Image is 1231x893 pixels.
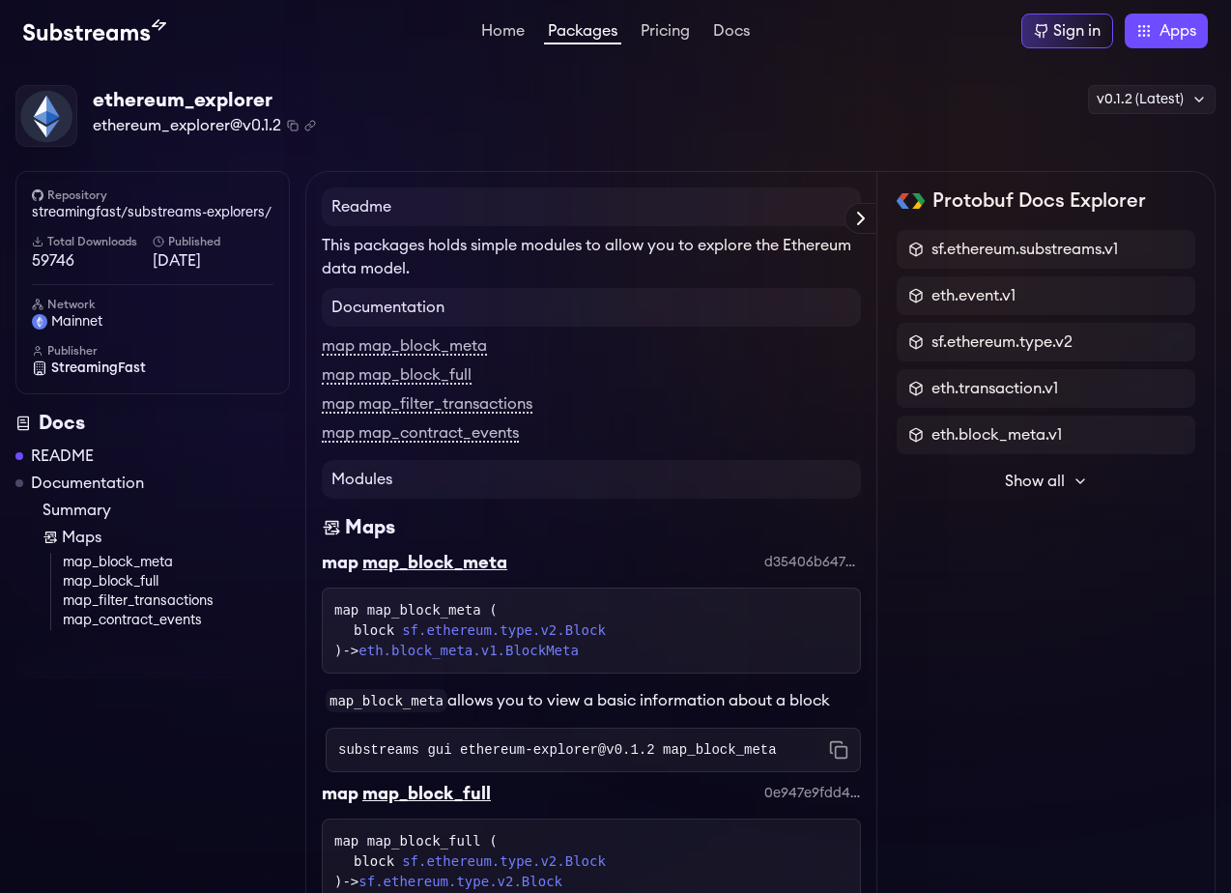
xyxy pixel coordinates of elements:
h4: Modules [322,460,861,499]
div: Docs [15,410,290,437]
h4: Documentation [322,288,861,327]
a: Maps [43,526,290,549]
a: streamingfast/substreams-explorers/ [32,203,273,222]
img: github [32,189,43,201]
a: sf.ethereum.type.v2.Block [358,874,562,889]
img: mainnet [32,314,47,330]
code: substreams gui ethereum-explorer@v0.1.2 map_block_meta [338,740,777,760]
a: map map_block_full [322,367,472,385]
div: v0.1.2 (Latest) [1088,85,1216,114]
button: Copy command to clipboard [829,740,848,760]
a: Pricing [637,23,694,43]
h6: Publisher [32,343,273,359]
div: map_block_meta [362,549,507,576]
span: Show all [1005,470,1065,493]
a: Packages [544,23,621,44]
h6: Published [153,234,273,249]
div: map [322,549,358,576]
div: d35406b647b264577e288fdbc0b90aec9f67c5b9 [764,553,861,572]
a: Home [477,23,529,43]
a: map map_filter_transactions [322,396,532,414]
img: Maps icon [322,514,341,541]
span: 59746 [32,249,153,273]
h6: Repository [32,187,273,203]
div: map map_block_meta ( ) [334,600,848,661]
span: [DATE] [153,249,273,273]
div: block [354,851,848,872]
h2: Protobuf Docs Explorer [932,187,1146,215]
span: Apps [1159,19,1196,43]
h6: Total Downloads [32,234,153,249]
a: map map_contract_events [322,425,519,443]
div: map [322,780,358,807]
div: map map_block_full ( ) [334,831,848,892]
h4: Readme [322,187,861,226]
a: map_block_full [63,572,290,591]
span: ethereum_explorer@v0.1.2 [93,114,281,137]
img: Package Logo [16,86,76,146]
a: README [31,445,94,468]
div: Sign in [1053,19,1101,43]
span: -> [342,643,578,658]
span: eth.transaction.v1 [931,377,1058,400]
img: Map icon [43,530,58,545]
div: 0e947e9fdd4af3c137ff850907b090aa12b469bb [764,784,861,803]
span: sf.ethereum.type.v2 [931,331,1073,354]
span: mainnet [51,312,102,331]
span: eth.event.v1 [931,284,1016,307]
span: sf.ethereum.substreams.v1 [931,238,1118,261]
code: map_block_meta [326,689,447,712]
h6: Network [32,297,273,312]
p: This packages holds simple modules to allow you to explore the Ethereum data model. [322,234,861,280]
span: -> [342,874,562,889]
button: Show all [897,462,1195,501]
a: eth.block_meta.v1.BlockMeta [358,643,579,658]
a: Docs [709,23,754,43]
span: StreamingFast [51,359,146,378]
a: map_filter_transactions [63,591,290,611]
button: Copy .spkg link to clipboard [304,120,316,131]
a: Summary [43,499,290,522]
a: map_block_meta [63,553,290,572]
div: ethereum_explorer [93,87,316,114]
p: allows you to view a basic information about a block [326,689,861,712]
a: map_contract_events [63,611,290,630]
a: sf.ethereum.type.v2.Block [402,620,606,641]
button: Copy package name and version [287,120,299,131]
a: Sign in [1021,14,1113,48]
img: Substream's logo [23,19,166,43]
a: StreamingFast [32,359,273,378]
div: Maps [345,514,395,541]
a: map map_block_meta [322,338,487,356]
a: sf.ethereum.type.v2.Block [402,851,606,872]
span: eth.block_meta.v1 [931,423,1062,446]
div: block [354,620,848,641]
img: Protobuf [897,193,925,209]
div: map_block_full [362,780,491,807]
a: Documentation [31,472,144,495]
a: mainnet [32,312,273,331]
